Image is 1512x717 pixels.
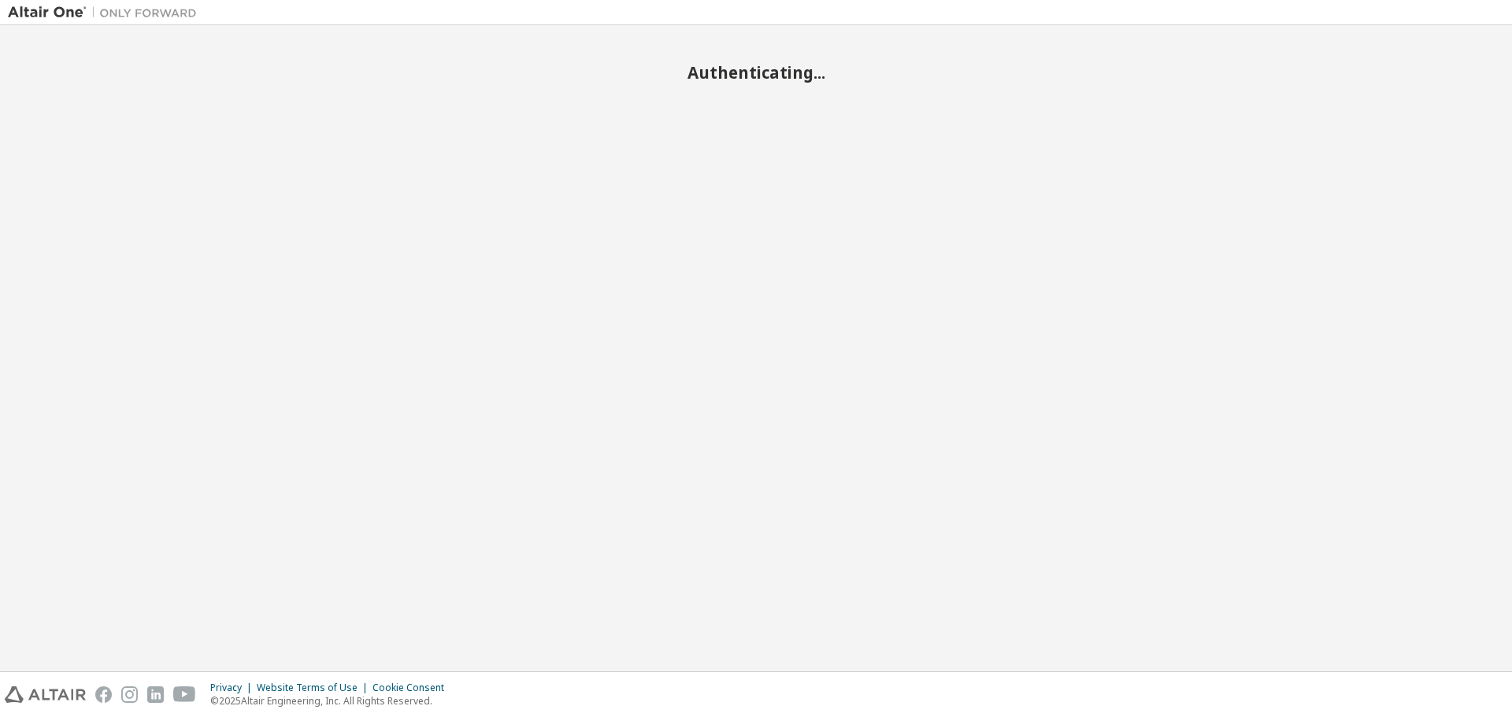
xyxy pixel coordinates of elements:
img: Altair One [8,5,205,20]
img: facebook.svg [95,686,112,703]
div: Cookie Consent [372,682,454,694]
div: Website Terms of Use [257,682,372,694]
div: Privacy [210,682,257,694]
p: © 2025 Altair Engineering, Inc. All Rights Reserved. [210,694,454,708]
img: youtube.svg [173,686,196,703]
h2: Authenticating... [8,62,1504,83]
img: altair_logo.svg [5,686,86,703]
img: linkedin.svg [147,686,164,703]
img: instagram.svg [121,686,138,703]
